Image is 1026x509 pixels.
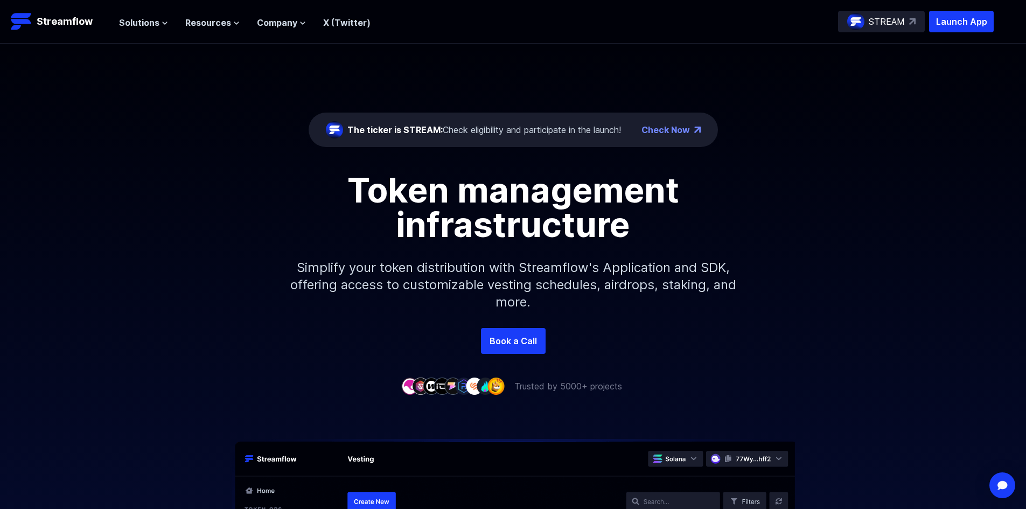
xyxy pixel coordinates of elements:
[347,124,443,135] span: The ticker is STREAM:
[119,16,159,29] span: Solutions
[481,328,546,354] a: Book a Call
[694,127,701,133] img: top-right-arrow.png
[434,378,451,394] img: company-4
[185,16,231,29] span: Resources
[909,18,916,25] img: top-right-arrow.svg
[514,380,622,393] p: Trusted by 5000+ projects
[401,378,418,394] img: company-1
[838,11,925,32] a: STREAM
[11,11,108,32] a: Streamflow
[257,16,297,29] span: Company
[444,378,462,394] img: company-5
[869,15,905,28] p: STREAM
[412,378,429,394] img: company-2
[487,378,505,394] img: company-9
[423,378,440,394] img: company-3
[477,378,494,394] img: company-8
[282,242,745,328] p: Simplify your token distribution with Streamflow's Application and SDK, offering access to custom...
[326,121,343,138] img: streamflow-logo-circle.png
[271,173,756,242] h1: Token management infrastructure
[847,13,864,30] img: streamflow-logo-circle.png
[466,378,483,394] img: company-7
[11,11,32,32] img: Streamflow Logo
[347,123,621,136] div: Check eligibility and participate in the launch!
[455,378,472,394] img: company-6
[929,11,994,32] button: Launch App
[257,16,306,29] button: Company
[323,17,371,28] a: X (Twitter)
[641,123,690,136] a: Check Now
[989,472,1015,498] div: Open Intercom Messenger
[185,16,240,29] button: Resources
[37,14,93,29] p: Streamflow
[119,16,168,29] button: Solutions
